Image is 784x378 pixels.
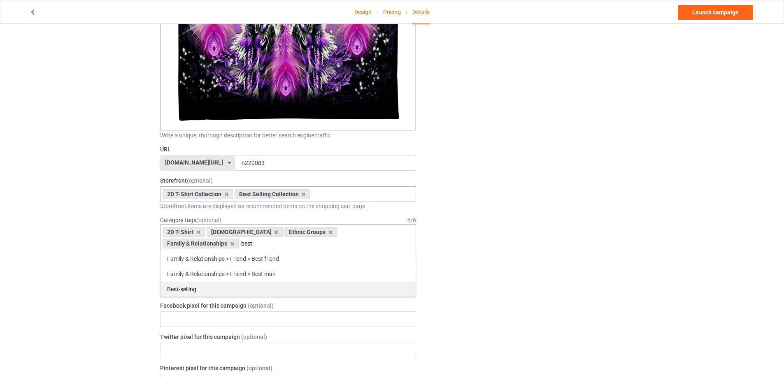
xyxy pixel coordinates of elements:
[241,334,267,340] span: (optional)
[163,189,233,199] div: 2D T-Shirt Collection
[163,227,205,237] div: 2D T-Shirt
[407,216,416,224] div: 4 / 6
[412,0,430,24] div: Details
[235,189,310,199] div: Best Selling Collection
[163,239,239,248] div: Family & Relationships
[248,302,274,309] span: (optional)
[165,160,223,165] div: [DOMAIN_NAME][URL]
[160,202,416,210] div: Storefront items are displayed as recommended items on the shopping cart page.
[160,145,416,153] label: URL
[161,251,416,266] div: Family & Relationships > Friend > Best friend
[207,227,283,237] div: [DEMOGRAPHIC_DATA]
[161,266,416,281] div: Family & Relationships > Friend > Best man
[383,0,401,23] a: Pricing
[160,364,416,372] label: Pinterest pixel for this campaign
[187,177,213,184] span: (optional)
[160,176,416,185] label: Storefront
[354,0,372,23] a: Design
[160,301,416,310] label: Facebook pixel for this campaign
[160,216,221,224] label: Category tags
[247,365,272,371] span: (optional)
[196,217,221,223] span: (optional)
[160,333,416,341] label: Twitter pixel for this campaign
[678,5,753,20] a: Launch campaign
[161,281,416,297] div: Best-selling
[284,227,337,237] div: Ethnic Groups
[160,131,416,139] div: Write a unique, thorough description for better search engine traffic.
